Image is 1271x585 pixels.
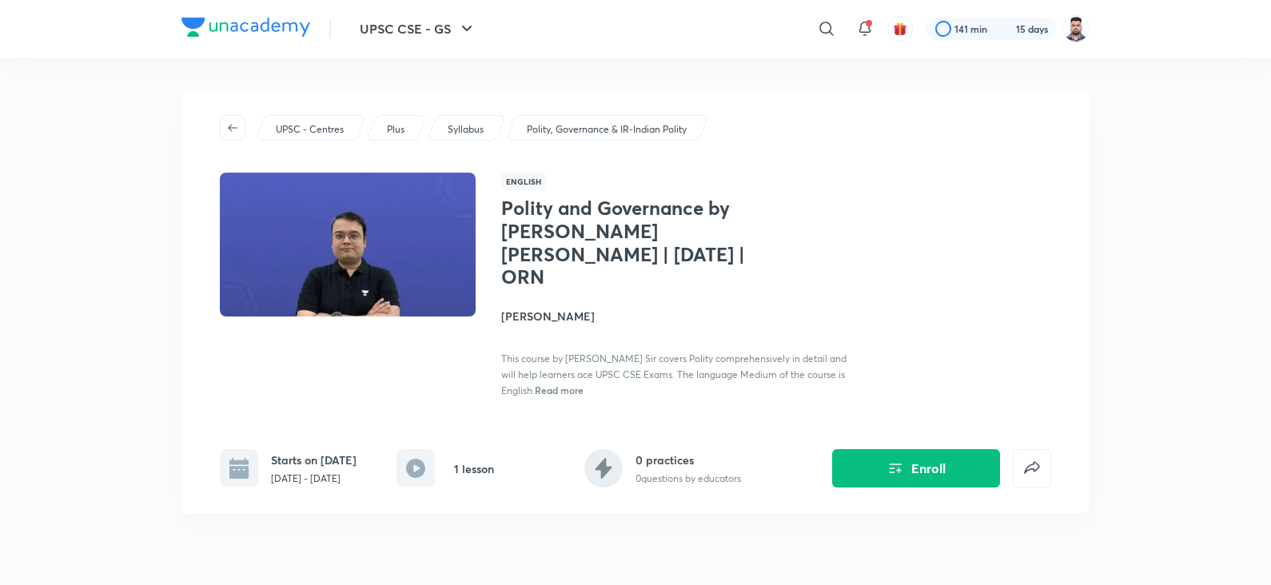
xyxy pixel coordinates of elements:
button: false [1013,449,1051,488]
h1: Polity and Governance by [PERSON_NAME] [PERSON_NAME] | [DATE] | ORN [501,197,763,289]
p: [DATE] - [DATE] [271,472,357,486]
a: Syllabus [445,122,487,137]
img: streak [997,21,1013,37]
a: Polity, Governance & IR-Indian Polity [524,122,690,137]
h4: [PERSON_NAME] [501,308,859,324]
span: This course by [PERSON_NAME] Sir covers Polity comprehensively in detail and will help learners a... [501,352,847,396]
span: English [501,173,546,190]
p: 0 questions by educators [635,472,741,486]
button: UPSC CSE - GS [350,13,486,45]
p: Polity, Governance & IR-Indian Polity [527,122,687,137]
h6: 1 lesson [454,460,494,477]
a: Plus [384,122,408,137]
p: UPSC - Centres [276,122,344,137]
img: Thumbnail [217,171,478,318]
a: Company Logo [181,18,310,41]
button: Enroll [832,449,1000,488]
img: Maharaj Singh [1062,15,1090,42]
button: avatar [887,16,913,42]
img: Company Logo [181,18,310,37]
p: Plus [387,122,404,137]
h6: Starts on [DATE] [271,452,357,468]
a: UPSC - Centres [273,122,347,137]
p: Syllabus [448,122,484,137]
span: Read more [535,384,584,396]
img: avatar [893,22,907,36]
h6: 0 practices [635,452,741,468]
